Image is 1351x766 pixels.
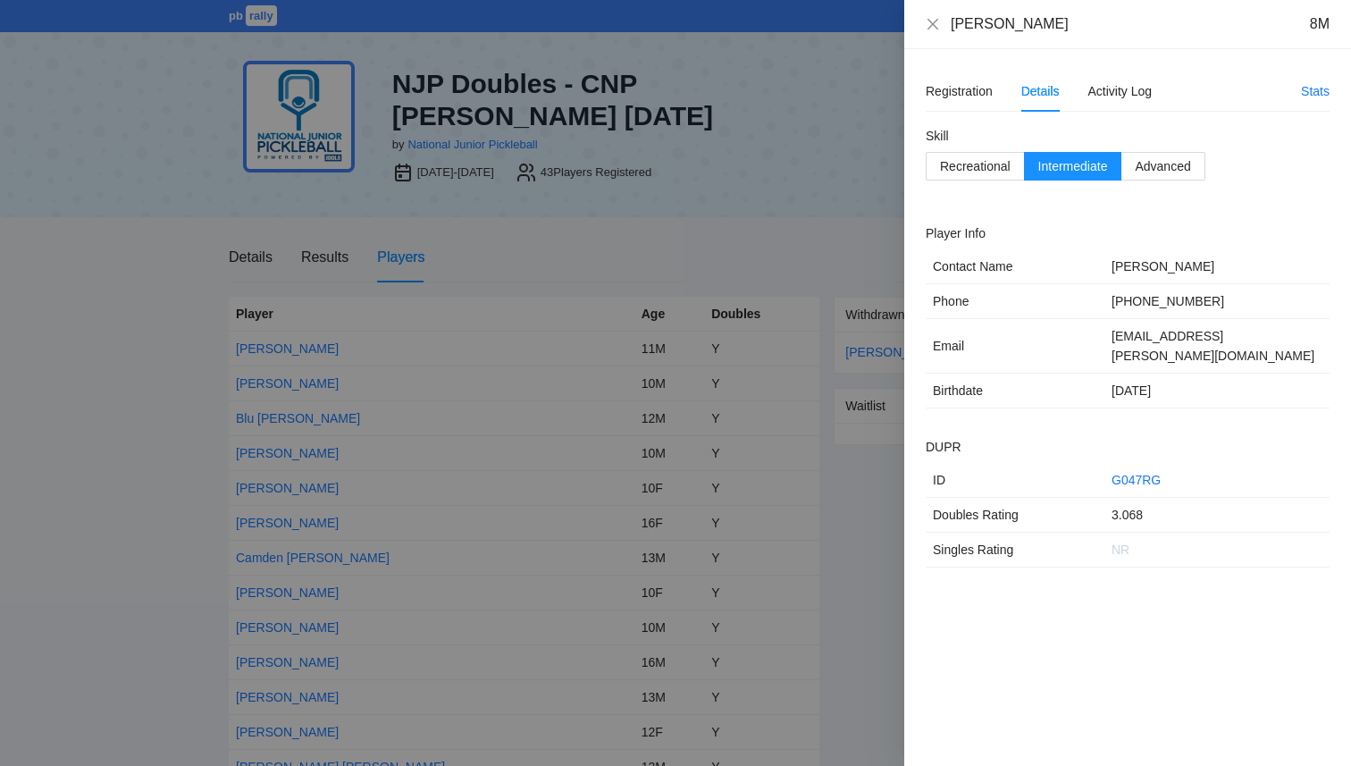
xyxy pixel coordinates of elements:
[951,14,1069,34] div: [PERSON_NAME]
[926,374,1104,408] td: Birthdate
[926,81,993,101] div: Registration
[926,437,1330,457] h2: DUPR
[926,284,1104,319] td: Phone
[1112,473,1161,487] a: G047RG
[940,159,1011,173] span: Recreational
[1021,81,1060,101] div: Details
[1104,374,1330,408] td: [DATE]
[1088,81,1153,101] div: Activity Log
[926,17,940,32] button: Close
[1112,543,1129,557] span: NR
[1135,159,1190,173] span: Advanced
[926,533,1104,568] td: Singles Rating
[926,223,1330,243] h2: Player Info
[1104,284,1330,319] td: [PHONE_NUMBER]
[1310,14,1330,34] div: 8M
[1038,159,1108,173] span: Intermediate
[926,319,1104,374] td: Email
[926,126,1330,146] h2: Skill
[926,17,940,31] span: close
[926,463,1104,498] td: ID
[926,249,1104,284] td: Contact Name
[1104,319,1330,374] td: [EMAIL_ADDRESS][PERSON_NAME][DOMAIN_NAME]
[1301,84,1330,98] a: Stats
[1104,249,1330,284] td: [PERSON_NAME]
[926,498,1104,533] td: Doubles Rating
[1112,508,1143,522] span: 3.068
